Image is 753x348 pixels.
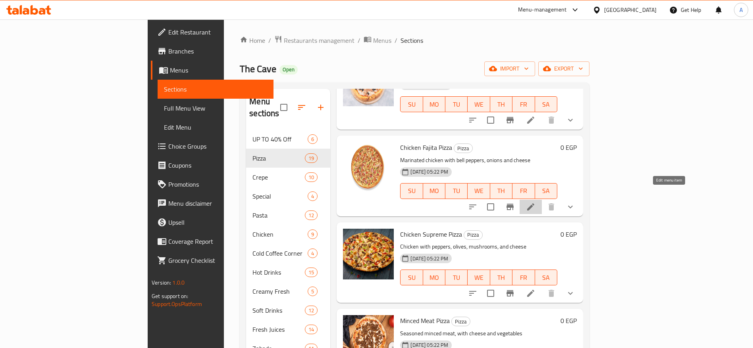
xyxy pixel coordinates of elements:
span: WE [471,185,487,197]
div: Pizza [454,143,473,153]
div: Crepe [252,172,305,182]
span: 4 [308,193,317,200]
div: Open [279,65,298,75]
span: UP TO 40% Off [252,134,308,144]
button: show more [561,197,580,216]
div: items [305,172,318,182]
span: WE [471,99,487,110]
button: delete [542,197,561,216]
button: export [538,61,589,76]
span: Minced Meat Pizza [400,315,450,327]
span: 14 [305,326,317,333]
span: Creamy Fresh [252,287,308,296]
span: Pizza [252,153,305,163]
span: Select to update [482,199,499,215]
div: Pizza [464,230,483,240]
span: 12 [305,307,317,314]
span: Cold Coffee Corner [252,249,308,258]
div: items [305,306,318,315]
a: Edit Restaurant [151,23,273,42]
button: TU [445,183,468,199]
span: Pizza [454,144,472,153]
span: Full Menu View [164,103,267,113]
span: [DATE] 05:22 PM [407,168,451,176]
span: Open [279,66,298,73]
div: Pizza19 [246,149,330,168]
button: sort-choices [463,284,482,303]
button: import [484,61,535,76]
span: Menu disclaimer [168,199,267,208]
span: Choice Groups [168,141,267,151]
span: SA [538,185,554,197]
span: FR [516,185,532,197]
span: Menus [170,65,267,75]
span: WE [471,272,487,283]
div: items [305,325,318,334]
span: SU [404,99,420,110]
button: WE [468,96,490,112]
div: Hot Drinks [252,268,305,277]
span: 12 [305,212,317,219]
div: Pasta [252,210,305,220]
h6: 0 EGP [560,315,577,326]
div: Fresh Juices [252,325,305,334]
span: MO [426,185,442,197]
div: items [308,191,318,201]
button: Branch-specific-item [501,284,520,303]
button: MO [423,96,445,112]
span: MO [426,99,442,110]
div: Fresh Juices14 [246,320,330,339]
p: Marinated chicken with bell peppers, onions and cheese [400,155,557,165]
button: Add section [311,98,330,117]
button: SU [400,183,423,199]
div: Pizza [451,317,470,326]
button: SA [535,96,557,112]
div: UP TO 40% Off6 [246,130,330,149]
button: MO [423,270,445,285]
img: Chicken Fajita Pizza [343,142,394,193]
button: TH [490,96,512,112]
a: Edit menu item [526,115,535,125]
div: Soft Drinks12 [246,301,330,320]
a: Restaurants management [274,35,354,46]
button: show more [561,284,580,303]
div: [GEOGRAPHIC_DATA] [604,6,657,14]
div: items [308,229,318,239]
div: Pasta12 [246,206,330,225]
button: TU [445,96,468,112]
button: SA [535,183,557,199]
button: TU [445,270,468,285]
span: Grocery Checklist [168,256,267,265]
span: Soft Drinks [252,306,305,315]
button: MO [423,183,445,199]
span: SA [538,272,554,283]
button: WE [468,183,490,199]
span: Chicken [252,229,308,239]
div: Special4 [246,187,330,206]
button: SA [535,270,557,285]
span: 19 [305,155,317,162]
button: FR [512,183,535,199]
button: FR [512,96,535,112]
a: Full Menu View [158,99,273,118]
span: TH [493,272,509,283]
li: / [358,36,360,45]
span: TU [449,185,464,197]
button: delete [542,111,561,130]
div: items [305,268,318,277]
p: Chicken with peppers, olives, mushrooms, and cheese [400,242,557,252]
div: items [305,210,318,220]
svg: Show Choices [566,115,575,125]
span: Menus [373,36,391,45]
nav: breadcrumb [240,35,589,46]
button: TH [490,270,512,285]
a: Menu disclaimer [151,194,273,213]
span: 6 [308,136,317,143]
span: TU [449,99,464,110]
h6: 0 EGP [560,229,577,240]
p: Seasoned minced meat, with cheese and vegetables [400,329,557,338]
span: Restaurants management [284,36,354,45]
